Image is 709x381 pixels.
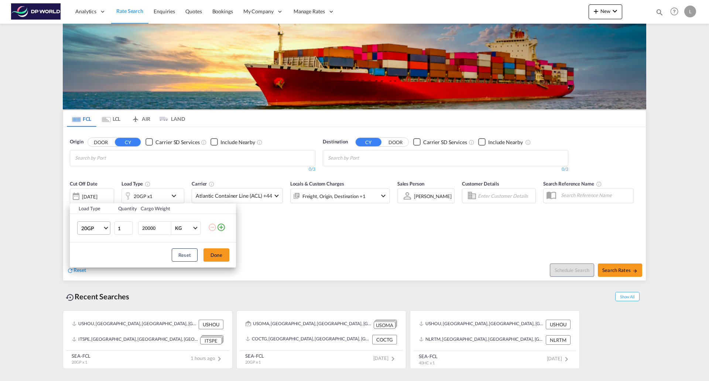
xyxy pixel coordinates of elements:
div: Cargo Weight [141,205,203,212]
md-icon: icon-minus-circle-outline [208,223,217,232]
md-select: Choose: 20GP [77,221,110,235]
input: Qty [114,221,133,235]
button: Done [203,248,229,262]
button: Reset [172,248,198,262]
input: Enter Weight [141,222,171,234]
md-icon: icon-plus-circle-outline [217,223,226,232]
span: 20GP [81,225,103,232]
th: Load Type [70,203,114,214]
th: Quantity [114,203,137,214]
div: KG [175,225,182,231]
